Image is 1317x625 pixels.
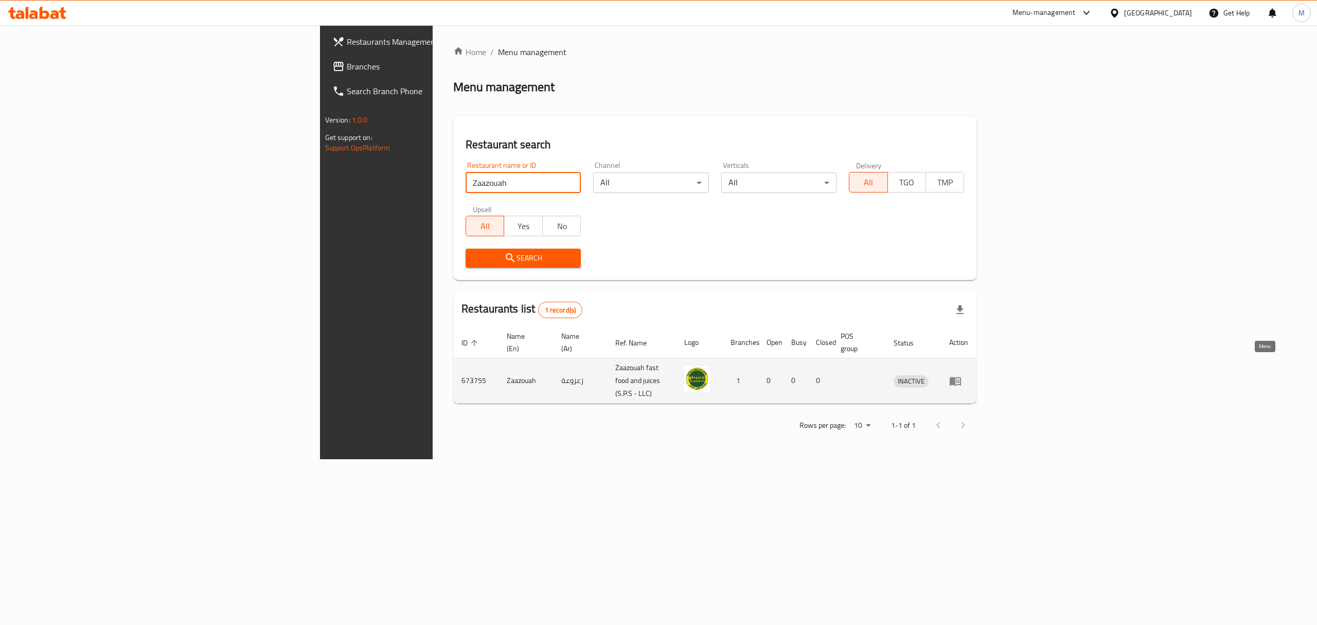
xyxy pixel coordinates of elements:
[347,85,532,97] span: Search Branch Phone
[783,327,808,358] th: Busy
[948,298,972,322] div: Export file
[607,358,676,404] td: Zaazouah fast food and juices (S.P.S - LLC)
[808,358,832,404] td: 0
[856,162,882,169] label: Delivery
[1124,7,1192,19] div: [GEOGRAPHIC_DATA]
[808,327,832,358] th: Closed
[539,305,582,315] span: 1 record(s)
[553,358,607,404] td: زعزوعة
[474,252,573,265] span: Search
[507,330,541,355] span: Name (En)
[615,337,660,349] span: Ref. Name
[466,249,581,268] button: Search
[466,216,504,236] button: All
[894,337,927,349] span: Status
[508,219,538,234] span: Yes
[470,219,500,234] span: All
[684,366,710,392] img: Zaazouah
[758,358,783,404] td: 0
[542,216,581,236] button: No
[461,301,582,318] h2: Restaurants list
[926,172,964,193] button: TMP
[504,216,542,236] button: Yes
[783,358,808,404] td: 0
[325,131,372,144] span: Get support on:
[894,375,929,388] div: INACTIVE
[324,29,540,54] a: Restaurants Management
[758,327,783,358] th: Open
[325,113,350,127] span: Version:
[894,375,929,387] span: INACTIVE
[853,175,883,190] span: All
[892,175,922,190] span: TGO
[324,79,540,103] a: Search Branch Phone
[722,327,758,358] th: Branches
[561,330,595,355] span: Name (Ar)
[891,419,916,432] p: 1-1 of 1
[324,54,540,79] a: Branches
[352,113,368,127] span: 1.0.0
[593,172,708,193] div: All
[347,60,532,73] span: Branches
[841,330,874,355] span: POS group
[930,175,960,190] span: TMP
[850,418,875,433] div: Rows per page:
[466,172,581,193] input: Search for restaurant name or ID..
[887,172,926,193] button: TGO
[1298,7,1305,19] span: M
[722,358,758,404] td: 1
[453,46,976,58] nav: breadcrumb
[721,172,837,193] div: All
[799,419,846,432] p: Rows per page:
[849,172,887,193] button: All
[547,219,577,234] span: No
[676,327,722,358] th: Logo
[473,205,492,213] label: Upsell
[1012,7,1076,19] div: Menu-management
[466,137,964,152] h2: Restaurant search
[461,337,481,349] span: ID
[538,302,583,318] div: Total records count
[453,327,976,404] table: enhanced table
[325,141,390,154] a: Support.OpsPlatform
[941,327,976,358] th: Action
[347,36,532,48] span: Restaurants Management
